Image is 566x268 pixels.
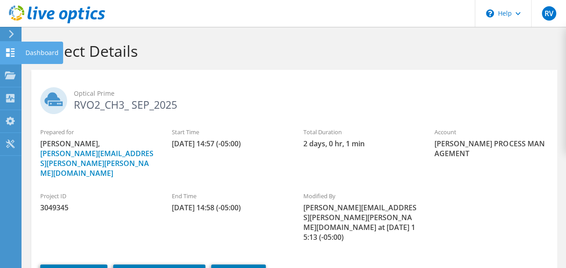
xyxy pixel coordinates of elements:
a: [PERSON_NAME][EMAIL_ADDRESS][PERSON_NAME][PERSON_NAME][DOMAIN_NAME] [40,149,153,178]
label: End Time [172,191,285,200]
label: Project ID [40,191,154,200]
div: Dashboard [21,42,63,64]
span: 3049345 [40,203,154,213]
h1: Project Details [36,42,548,60]
svg: \n [486,9,494,17]
label: Modified By [303,191,417,200]
label: Total Duration [303,128,417,136]
span: 2 days, 0 hr, 1 min [303,139,417,149]
span: Optical Prime [74,89,548,98]
span: [PERSON_NAME], [40,139,154,178]
span: [PERSON_NAME][EMAIL_ADDRESS][PERSON_NAME][PERSON_NAME][DOMAIN_NAME] at [DATE] 15:13 (-05:00) [303,203,417,242]
span: [PERSON_NAME] PROCESS MANAGEMENT [434,139,548,158]
label: Start Time [172,128,285,136]
span: [DATE] 14:57 (-05:00) [172,139,285,149]
span: [DATE] 14:58 (-05:00) [172,203,285,213]
span: RV [542,6,556,21]
label: Prepared for [40,128,154,136]
label: Account [434,128,548,136]
h2: RVO2_CH3_ SEP_2025 [40,87,548,110]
